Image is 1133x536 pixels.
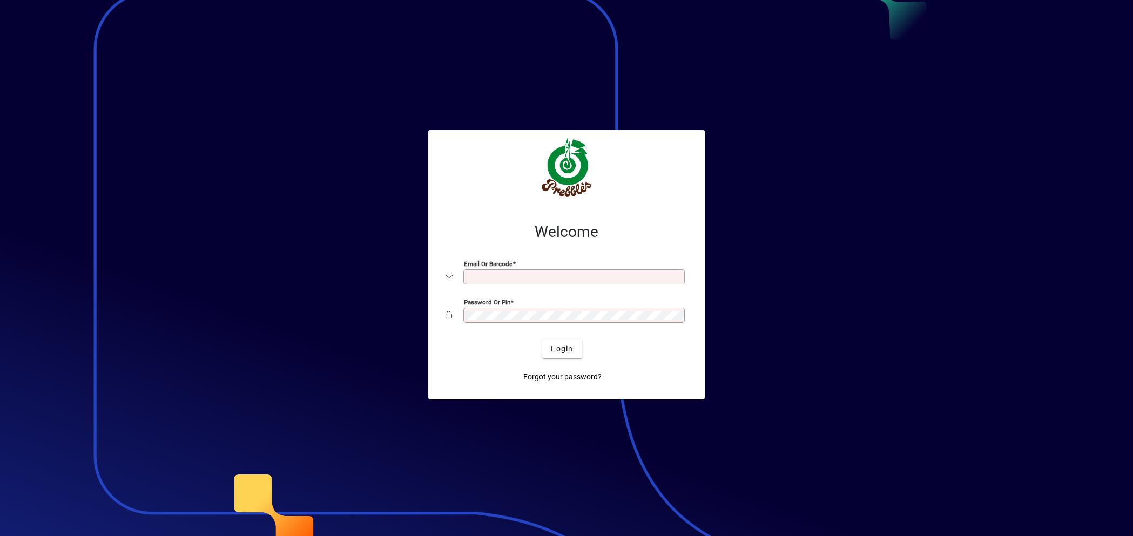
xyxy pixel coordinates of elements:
[519,367,606,386] a: Forgot your password?
[464,260,512,268] mat-label: Email or Barcode
[551,343,573,355] span: Login
[464,298,510,306] mat-label: Password or Pin
[523,371,602,383] span: Forgot your password?
[446,223,687,241] h2: Welcome
[542,339,582,358] button: Login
